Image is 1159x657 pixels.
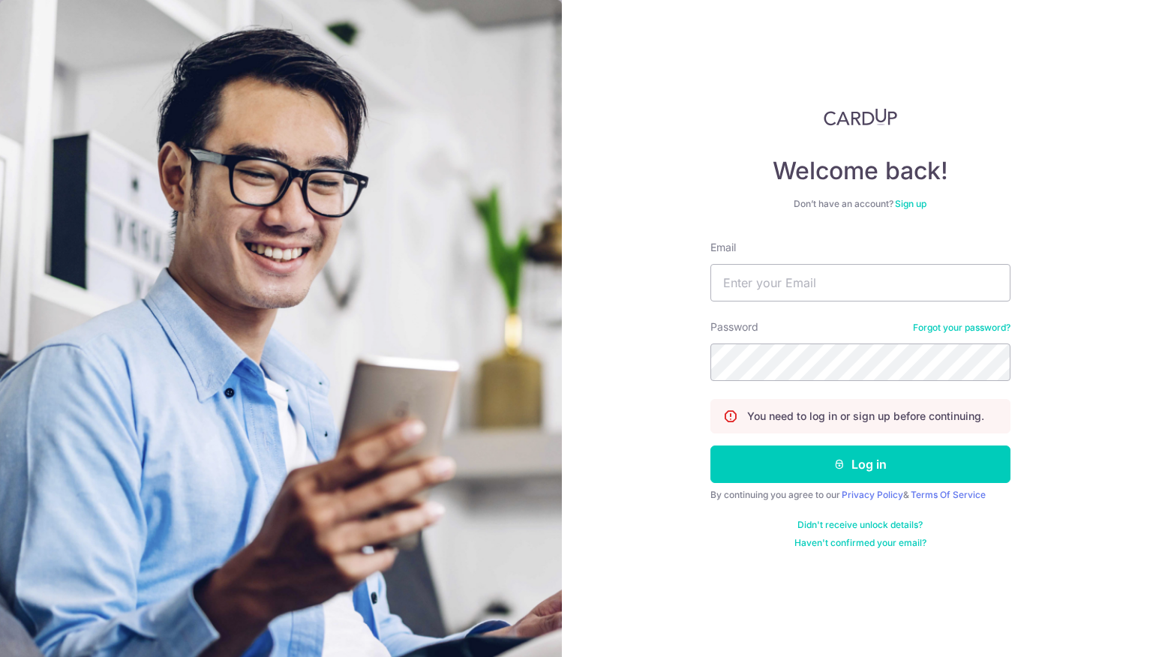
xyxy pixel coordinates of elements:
[895,198,926,209] a: Sign up
[710,489,1010,501] div: By continuing you agree to our &
[710,264,1010,301] input: Enter your Email
[747,409,984,424] p: You need to log in or sign up before continuing.
[710,319,758,334] label: Password
[794,537,926,549] a: Haven't confirmed your email?
[842,489,903,500] a: Privacy Policy
[710,445,1010,483] button: Log in
[710,156,1010,186] h4: Welcome back!
[913,322,1010,334] a: Forgot your password?
[824,108,897,126] img: CardUp Logo
[710,240,736,255] label: Email
[710,198,1010,210] div: Don’t have an account?
[797,519,923,531] a: Didn't receive unlock details?
[911,489,986,500] a: Terms Of Service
